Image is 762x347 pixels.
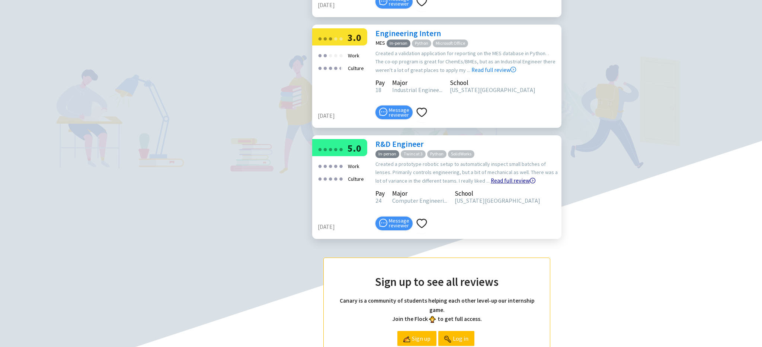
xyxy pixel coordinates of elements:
[392,191,447,196] div: Major
[328,160,333,171] div: ●
[510,67,516,72] span: right-circle
[323,32,327,44] div: ●
[530,178,535,183] span: right-circle
[318,143,322,155] div: ●
[471,29,516,73] a: Read full review
[375,197,381,204] span: 24
[403,336,410,343] img: register.png
[346,160,362,173] div: Work
[397,331,436,346] a: Sign up
[412,331,430,346] span: Sign up
[318,111,372,120] div: [DATE]
[491,140,535,184] a: Read full review
[444,336,451,343] img: login.png
[455,197,540,204] span: [US_STATE][GEOGRAPHIC_DATA]
[375,49,558,75] div: Created a validation application for reporting on the MES database in Python. . The co-op program...
[323,143,327,155] div: ●
[392,80,442,85] div: Major
[387,40,410,47] span: In-person
[318,173,322,184] div: ●
[339,160,343,171] div: ●
[339,62,343,73] div: ●
[375,86,381,94] span: 18
[348,31,361,44] span: 3.0
[318,160,322,171] div: ●
[339,32,343,44] div: ●
[333,173,338,184] div: ●
[412,40,431,47] span: Python
[375,191,385,196] div: Pay
[438,331,474,346] a: Log in
[448,150,474,158] span: SolidWorks
[392,86,442,94] span: Industrial Enginee...
[375,150,399,158] span: In-person
[328,143,333,155] div: ●
[328,62,333,73] div: ●
[453,331,468,346] span: Log in
[339,296,535,324] h4: Canary is a community of students helping each other level-up our internship game. Join the Flock...
[375,160,558,185] div: Created a prototype robotic setup to automatically inspect small batches of lenses. Primarily con...
[416,107,427,118] span: heart
[379,108,387,116] span: message
[389,108,409,117] span: Message reviewer
[427,150,446,158] span: Python
[328,32,333,44] div: ●
[339,273,535,291] h2: Sign up to see all reviews
[318,49,322,61] div: ●
[346,173,366,185] div: Culture
[392,197,447,204] span: Computer Engineeri...
[333,32,338,44] div: ●
[323,62,327,73] div: ●
[333,49,338,61] div: ●
[346,62,366,75] div: Culture
[450,80,535,85] div: School
[346,49,362,62] div: Work
[328,49,333,61] div: ●
[375,139,423,149] a: R&D Engineer
[339,62,341,73] div: ●
[318,1,372,10] div: [DATE]
[375,28,441,38] a: Engineering Intern
[416,218,427,229] span: heart
[328,173,333,184] div: ●
[339,49,343,61] div: ●
[339,173,343,184] div: ●
[323,173,327,184] div: ●
[348,142,361,154] span: 5.0
[379,219,387,227] span: message
[389,218,409,228] span: Message reviewer
[318,223,372,231] div: [DATE]
[339,143,343,155] div: ●
[429,316,436,323] img: bird_front.png
[323,160,327,171] div: ●
[450,86,535,94] span: [US_STATE][GEOGRAPHIC_DATA]
[433,40,468,47] span: Microsoft Office
[318,32,322,44] div: ●
[333,62,338,73] div: ●
[455,191,540,196] div: School
[375,80,385,85] div: Pay
[323,49,327,61] div: ●
[401,150,426,158] span: Twincat 3
[376,40,385,45] div: MES
[333,160,338,171] div: ●
[318,62,322,73] div: ●
[333,143,338,155] div: ●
